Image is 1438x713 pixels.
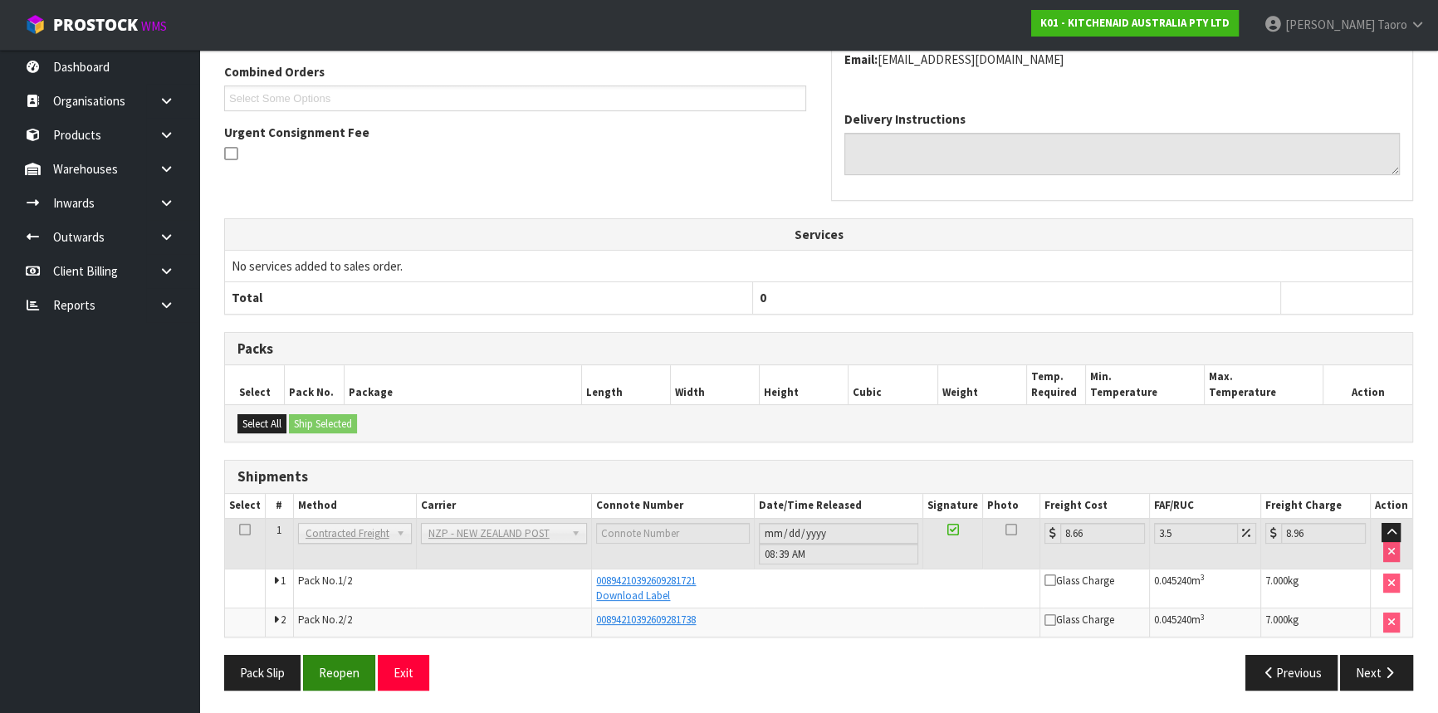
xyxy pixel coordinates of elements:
[25,14,46,35] img: cube-alt.png
[1154,523,1238,544] input: Freight Adjustment
[1154,613,1191,627] span: 0.045240
[1149,608,1260,637] td: m
[1039,494,1149,518] th: Freight Cost
[237,341,1400,357] h3: Packs
[844,110,966,128] label: Delivery Instructions
[1370,494,1412,518] th: Action
[338,574,352,588] span: 1/2
[1285,17,1375,32] span: [PERSON_NAME]
[224,124,369,141] label: Urgent Consignment Fee
[276,523,281,537] span: 1
[754,494,923,518] th: Date/Time Released
[1154,574,1191,588] span: 0.045240
[1265,574,1288,588] span: 7.000
[1265,613,1288,627] span: 7.000
[1149,494,1260,518] th: FAF/RUC
[266,494,294,518] th: #
[293,608,592,637] td: Pack No.
[344,365,581,404] th: Package
[285,365,345,404] th: Pack No.
[937,365,1026,404] th: Weight
[1031,10,1239,37] a: K01 - KITCHENAID AUSTRALIA PTY LTD
[581,365,670,404] th: Length
[225,282,753,314] th: Total
[844,51,878,67] strong: email
[670,365,759,404] th: Width
[224,63,325,81] label: Combined Orders
[1245,655,1338,691] button: Previous
[1340,655,1413,691] button: Next
[596,613,696,627] a: 00894210392609281738
[1201,572,1205,583] sup: 3
[1205,365,1323,404] th: Max. Temperature
[237,414,286,434] button: Select All
[289,414,357,434] button: Ship Selected
[760,365,849,404] th: Height
[1044,574,1114,588] span: Glass Charge
[303,655,375,691] button: Reopen
[428,524,565,544] span: NZP - NEW ZEALAND POST
[416,494,592,518] th: Carrier
[293,494,416,518] th: Method
[281,574,286,588] span: 1
[225,365,285,404] th: Select
[338,613,352,627] span: 2/2
[1149,569,1260,608] td: m
[983,494,1040,518] th: Photo
[1201,612,1205,623] sup: 3
[923,494,983,518] th: Signature
[1086,365,1205,404] th: Min. Temperature
[281,613,286,627] span: 2
[306,524,389,544] span: Contracted Freight
[225,250,1412,281] td: No services added to sales order.
[378,655,429,691] button: Exit
[1060,523,1145,544] input: Freight Cost
[849,365,937,404] th: Cubic
[1026,365,1086,404] th: Temp. Required
[1377,17,1407,32] span: Taoro
[225,494,266,518] th: Select
[1260,494,1370,518] th: Freight Charge
[596,523,749,544] input: Connote Number
[141,18,167,34] small: WMS
[1260,569,1370,608] td: kg
[1260,608,1370,637] td: kg
[1281,523,1366,544] input: Freight Charge
[1044,613,1114,627] span: Glass Charge
[293,569,592,608] td: Pack No.
[225,219,1412,251] th: Services
[844,51,1400,68] address: [EMAIL_ADDRESS][DOMAIN_NAME]
[760,290,766,305] span: 0
[224,655,301,691] button: Pack Slip
[592,494,754,518] th: Connote Number
[237,469,1400,485] h3: Shipments
[53,14,138,36] span: ProStock
[596,574,696,588] a: 00894210392609281721
[596,588,670,603] a: Download Label
[1040,16,1230,30] strong: K01 - KITCHENAID AUSTRALIA PTY LTD
[1323,365,1412,404] th: Action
